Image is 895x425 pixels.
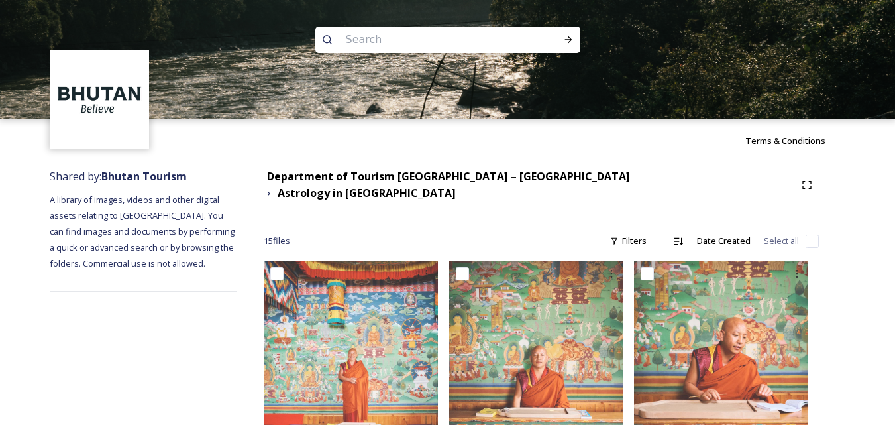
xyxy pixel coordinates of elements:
[50,169,187,184] span: Shared by:
[690,228,757,254] div: Date Created
[50,194,237,269] span: A library of images, videos and other digital assets relating to [GEOGRAPHIC_DATA]. You can find ...
[267,169,630,184] strong: Department of Tourism [GEOGRAPHIC_DATA] – [GEOGRAPHIC_DATA]
[52,52,148,148] img: BT_Logo_BB_Lockup_CMYK_High%2520Res.jpg
[264,235,290,247] span: 15 file s
[604,228,653,254] div: Filters
[101,169,187,184] strong: Bhutan Tourism
[278,186,456,200] strong: Astrology in [GEOGRAPHIC_DATA]
[764,235,799,247] span: Select all
[339,25,521,54] input: Search
[745,133,845,149] a: Terms & Conditions
[745,135,825,147] span: Terms & Conditions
